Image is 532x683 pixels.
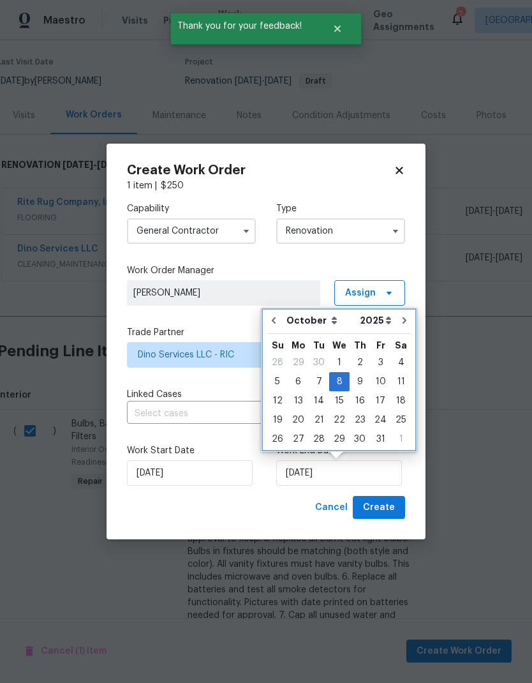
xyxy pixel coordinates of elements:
[288,354,309,372] div: 29
[267,353,288,372] div: Sun Sep 28 2025
[391,372,411,391] div: Sat Oct 11 2025
[288,373,309,391] div: 6
[370,430,391,449] div: Fri Oct 31 2025
[267,430,288,449] div: Sun Oct 26 2025
[313,341,325,350] abbr: Tuesday
[350,392,370,410] div: 16
[309,353,329,372] div: Tue Sep 30 2025
[267,391,288,410] div: Sun Oct 12 2025
[329,392,350,410] div: 15
[288,430,309,449] div: Mon Oct 27 2025
[267,410,288,430] div: Sun Oct 19 2025
[370,373,391,391] div: 10
[350,353,370,372] div: Thu Oct 02 2025
[329,354,350,372] div: 1
[391,373,411,391] div: 11
[288,353,309,372] div: Mon Sep 29 2025
[370,410,391,430] div: Fri Oct 24 2025
[127,264,405,277] label: Work Order Manager
[363,500,395,516] span: Create
[127,202,256,215] label: Capability
[309,392,329,410] div: 14
[329,410,350,430] div: Wed Oct 22 2025
[332,341,346,350] abbr: Wednesday
[267,372,288,391] div: Sun Oct 05 2025
[310,496,353,520] button: Cancel
[391,353,411,372] div: Sat Oct 04 2025
[353,496,405,520] button: Create
[276,202,405,215] label: Type
[288,392,309,410] div: 13
[345,287,376,299] span: Assign
[267,430,288,448] div: 26
[391,391,411,410] div: Sat Oct 18 2025
[329,391,350,410] div: Wed Oct 15 2025
[370,391,391,410] div: Fri Oct 17 2025
[239,223,254,239] button: Show options
[309,373,329,391] div: 7
[350,410,370,430] div: Thu Oct 23 2025
[288,410,309,430] div: Mon Oct 20 2025
[127,218,256,244] input: Select...
[350,391,370,410] div: Thu Oct 16 2025
[370,430,391,448] div: 31
[391,354,411,372] div: 4
[127,164,394,177] h2: Create Work Order
[329,430,350,448] div: 29
[350,430,370,448] div: 30
[350,373,370,391] div: 9
[315,500,348,516] span: Cancel
[370,354,391,372] div: 3
[370,411,391,429] div: 24
[309,391,329,410] div: Tue Oct 14 2025
[391,430,411,448] div: 1
[395,308,414,333] button: Go to next month
[391,411,411,429] div: 25
[276,460,402,486] input: M/D/YYYY
[138,349,376,361] span: Dino Services LLC - RIC
[127,326,405,339] label: Trade Partner
[170,13,316,40] span: Thank you for your feedback!
[127,460,253,486] input: M/D/YYYY
[391,392,411,410] div: 18
[391,410,411,430] div: Sat Oct 25 2025
[288,430,309,448] div: 27
[329,373,350,391] div: 8
[161,181,184,190] span: $ 250
[276,218,405,244] input: Select...
[370,353,391,372] div: Fri Oct 03 2025
[370,392,391,410] div: 17
[288,372,309,391] div: Mon Oct 06 2025
[267,354,288,372] div: 28
[283,311,357,330] select: Month
[370,372,391,391] div: Fri Oct 10 2025
[267,411,288,429] div: 19
[350,372,370,391] div: Thu Oct 09 2025
[309,410,329,430] div: Tue Oct 21 2025
[350,411,370,429] div: 23
[316,16,358,41] button: Close
[288,391,309,410] div: Mon Oct 13 2025
[264,308,283,333] button: Go to previous month
[127,179,405,192] div: 1 item |
[267,373,288,391] div: 5
[309,354,329,372] div: 30
[127,388,182,401] span: Linked Cases
[388,223,403,239] button: Show options
[267,392,288,410] div: 12
[391,430,411,449] div: Sat Nov 01 2025
[350,430,370,449] div: Thu Oct 30 2025
[272,341,284,350] abbr: Sunday
[354,341,366,350] abbr: Thursday
[350,354,370,372] div: 2
[309,372,329,391] div: Tue Oct 07 2025
[395,341,407,350] abbr: Saturday
[288,411,309,429] div: 20
[127,444,256,457] label: Work Start Date
[309,430,329,448] div: 28
[357,311,395,330] select: Year
[329,430,350,449] div: Wed Oct 29 2025
[127,404,369,424] input: Select cases
[329,372,350,391] div: Wed Oct 08 2025
[309,411,329,429] div: 21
